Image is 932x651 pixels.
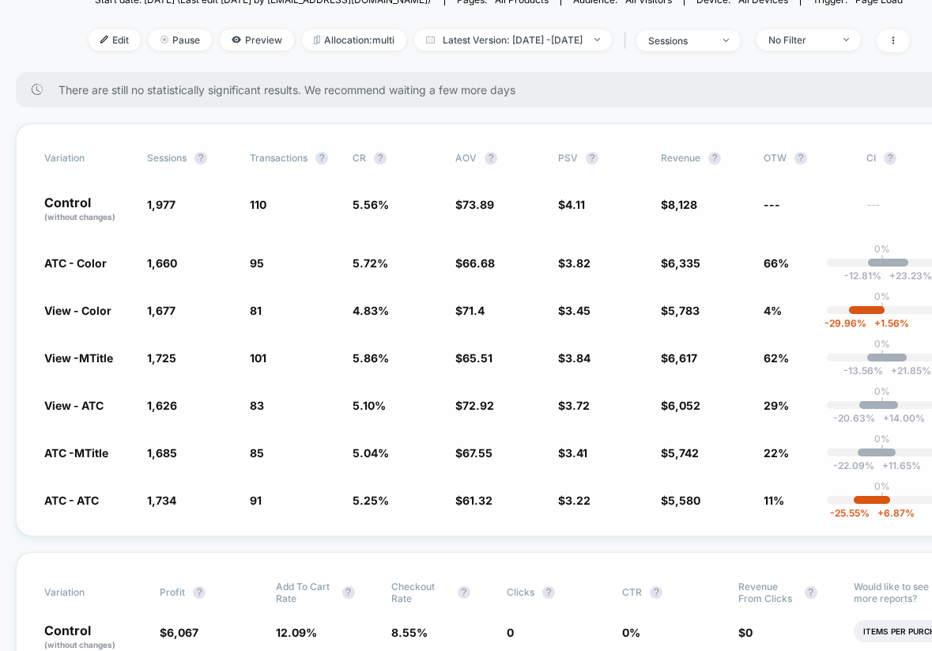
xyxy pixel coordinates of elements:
[250,256,264,270] span: 95
[661,494,700,507] span: $
[668,494,700,507] span: 5,580
[764,152,851,165] span: OTW
[843,365,883,377] span: -13.56 %
[485,152,497,165] button: ?
[668,351,697,365] span: 6,617
[89,29,141,51] span: Edit
[250,351,266,365] span: 101
[708,152,721,165] button: ?
[462,351,492,365] span: 65.51
[565,446,587,460] span: 3.41
[874,317,881,329] span: +
[147,152,187,164] span: Sessions
[455,152,477,164] span: AOV
[44,624,144,651] p: Control
[147,256,177,270] span: 1,660
[353,152,366,164] span: CR
[874,243,890,255] p: 0%
[44,494,99,507] span: ATC - ATC
[353,446,389,460] span: 5.04 %
[768,34,832,46] div: No Filter
[455,351,492,365] span: $
[44,212,115,221] span: (without changes)
[507,586,534,598] span: Clicks
[565,256,591,270] span: 3.82
[881,302,884,314] p: |
[44,399,104,412] span: View - ATC
[883,412,889,424] span: +
[147,446,177,460] span: 1,685
[276,626,317,639] span: 12.09 %
[558,304,591,317] span: $
[668,446,699,460] span: 5,742
[462,494,492,507] span: 61.32
[738,581,797,604] span: Revenue From Clicks
[160,626,198,639] span: $
[881,397,884,409] p: |
[250,152,308,164] span: Transactions
[648,35,711,47] div: sessions
[342,586,355,599] button: ?
[250,304,262,317] span: 81
[764,256,789,270] span: 66%
[874,433,890,445] p: 0%
[586,152,598,165] button: ?
[844,270,881,282] span: -12.81 %
[149,29,212,51] span: Pause
[44,152,131,165] span: Variation
[668,256,700,270] span: 6,335
[668,399,700,412] span: 6,052
[891,365,897,377] span: +
[353,351,389,365] span: 5.86 %
[558,351,591,365] span: $
[455,494,492,507] span: $
[455,198,494,211] span: $
[558,198,585,211] span: $
[875,412,925,424] span: 14.00 %
[764,304,782,317] span: 4%
[353,304,389,317] span: 4.83 %
[661,399,700,412] span: $
[194,152,207,165] button: ?
[462,399,494,412] span: 72.92
[147,304,175,317] span: 1,677
[193,586,206,599] button: ?
[455,304,485,317] span: $
[414,29,612,51] span: Latest Version: [DATE] - [DATE]
[620,29,636,52] span: |
[353,198,389,211] span: 5.56 %
[723,39,729,42] img: end
[558,494,591,507] span: $
[353,494,389,507] span: 5.25 %
[877,507,884,519] span: +
[426,36,435,44] img: calendar
[565,494,591,507] span: 3.22
[565,351,591,365] span: 3.84
[824,317,866,329] span: -29.96 %
[882,460,889,471] span: +
[870,507,915,519] span: 6.87 %
[565,399,590,412] span: 3.72
[44,351,113,365] span: View -MTitle
[160,36,168,44] img: end
[147,399,177,412] span: 1,626
[507,626,514,639] span: 0
[738,626,753,639] span: $
[353,256,388,270] span: 5.72 %
[650,586,662,599] button: ?
[866,317,909,329] span: 1.56 %
[315,152,328,165] button: ?
[830,507,870,519] span: -25.55 %
[100,36,108,44] img: edit
[44,446,108,460] span: ATC -MTitle
[764,494,784,507] span: 11%
[668,304,700,317] span: 5,783
[462,446,492,460] span: 67.55
[805,586,817,599] button: ?
[661,351,697,365] span: $
[44,304,111,317] span: View - Color
[661,256,700,270] span: $
[881,445,884,456] p: |
[44,196,131,223] p: Control
[250,399,264,412] span: 83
